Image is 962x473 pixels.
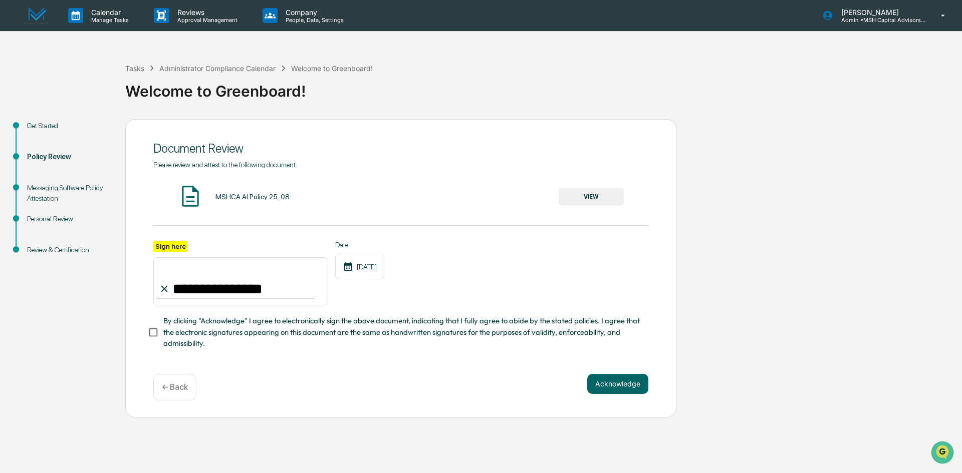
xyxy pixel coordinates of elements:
[162,382,188,392] p: ← Back
[10,146,18,154] div: 🔎
[34,77,164,87] div: Start new chat
[930,440,957,467] iframe: Open customer support
[83,17,134,24] p: Manage Tasks
[278,8,349,17] p: Company
[125,74,957,100] div: Welcome to Greenboard!
[20,126,65,136] span: Preclearance
[27,214,109,224] div: Personal Review
[27,121,109,131] div: Get Started
[6,141,67,159] a: 🔎Data Lookup
[833,17,926,24] p: Admin • MSH Capital Advisors LLC - RIA
[6,122,69,140] a: 🖐️Preclearance
[153,241,187,252] label: Sign here
[73,127,81,135] div: 🗄️
[20,145,63,155] span: Data Lookup
[335,254,384,279] div: [DATE]
[125,64,144,73] div: Tasks
[278,17,349,24] p: People, Data, Settings
[178,184,203,209] img: Document Icon
[153,161,297,169] span: Please review and attest to the following document.
[169,8,243,17] p: Reviews
[170,80,182,92] button: Start new chat
[71,169,121,177] a: Powered byPylon
[83,126,124,136] span: Attestations
[215,193,290,201] div: MSHCA AI Policy 25_08
[153,141,648,156] div: Document Review
[10,21,182,37] p: How can we help?
[587,374,648,394] button: Acknowledge
[335,241,384,249] label: Date
[833,8,926,17] p: [PERSON_NAME]
[291,64,373,73] div: Welcome to Greenboard!
[27,245,109,255] div: Review & Certification
[83,8,134,17] p: Calendar
[559,188,624,205] button: VIEW
[27,152,109,162] div: Policy Review
[169,17,243,24] p: Approval Management
[100,170,121,177] span: Pylon
[34,87,127,95] div: We're available if you need us!
[69,122,128,140] a: 🗄️Attestations
[163,315,640,349] span: By clicking "Acknowledge" I agree to electronically sign the above document, indicating that I fu...
[10,77,28,95] img: 1746055101610-c473b297-6a78-478c-a979-82029cc54cd1
[27,183,109,204] div: Messaging Software Policy Attestation
[10,127,18,135] div: 🖐️
[24,7,48,25] img: logo
[159,64,276,73] div: Administrator Compliance Calendar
